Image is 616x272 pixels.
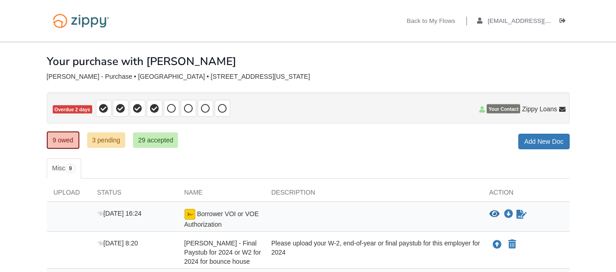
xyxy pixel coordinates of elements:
span: keairra.s1992@gmail.com [488,17,593,24]
h1: Your purchase with [PERSON_NAME] [47,55,236,67]
div: Description [265,188,483,201]
div: Action [483,188,570,201]
span: [PERSON_NAME] - Final Paystub for 2024 or W2 for 2024 for bounce house [184,239,261,265]
img: Logo [47,9,115,33]
a: Back to My Flows [407,17,455,27]
button: Declare brooke edwards - Final Paystub for 2024 or W2 for 2024 for bounce house not applicable [507,239,517,250]
span: Overdue 2 days [53,105,92,114]
a: 3 pending [87,132,126,148]
span: Borrower VOI or VOE Authorization [184,210,259,228]
a: edit profile [477,17,593,27]
span: [DATE] 16:24 [97,210,142,217]
span: Zippy Loans [522,104,557,114]
div: Please upload your W-2, end-of-year or final paystub for this employer for 2024 [265,239,483,266]
div: Upload [47,188,90,201]
div: Status [90,188,178,201]
a: 9 owed [47,131,79,149]
a: Misc [47,158,81,179]
a: Download Borrower VOI or VOE Authorization [504,211,513,218]
button: Upload brooke edwards - Final Paystub for 2024 or W2 for 2024 for bounce house [492,239,503,250]
span: [DATE] 8:20 [97,239,138,247]
a: Log out [560,17,570,27]
img: esign [184,209,195,220]
a: Add New Doc [518,134,570,149]
div: [PERSON_NAME] - Purchase • [GEOGRAPHIC_DATA] • [STREET_ADDRESS][US_STATE] [47,73,570,81]
a: 29 accepted [133,132,178,148]
span: 9 [65,164,76,173]
div: Name [178,188,265,201]
button: View Borrower VOI or VOE Authorization [489,210,499,219]
span: Your Contact [487,104,520,114]
a: Waiting for your co-borrower to e-sign [516,209,527,220]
